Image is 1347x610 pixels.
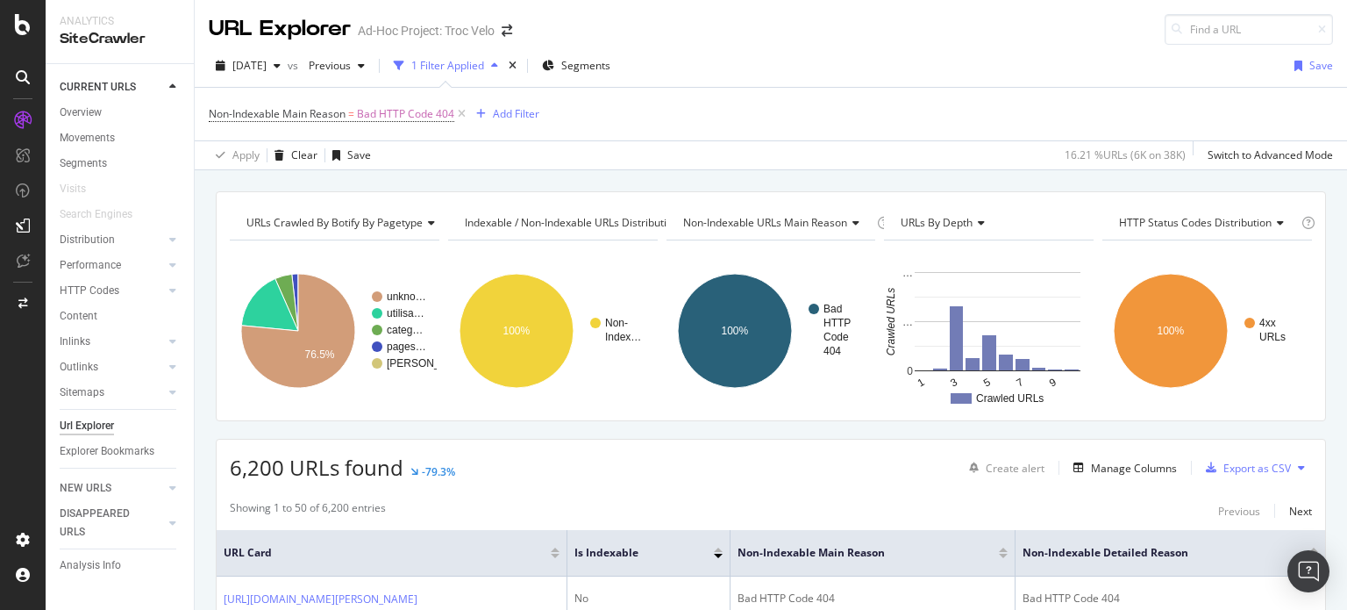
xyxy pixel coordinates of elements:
[461,209,705,237] h4: Indexable / Non-Indexable URLs Distribution
[302,58,351,73] span: Previous
[60,358,98,377] div: Outlinks
[1199,454,1291,482] button: Export as CSV
[469,104,539,125] button: Add Filter
[387,307,424,319] text: utilisa…
[60,180,86,198] div: Visits
[1201,141,1333,169] button: Switch to Advanced Mode
[1047,376,1058,390] text: 9
[680,209,873,237] h4: Non-Indexable URLs Main Reason
[230,500,386,521] div: Showing 1 to 50 of 6,200 entries
[1287,550,1329,592] div: Open Intercom Messenger
[387,324,423,336] text: categ…
[60,231,164,249] a: Distribution
[738,545,973,561] span: Non-Indexable Main Reason
[886,288,898,355] text: Crawled URLs
[1091,461,1177,476] div: Manage Columns
[561,58,610,73] span: Segments
[823,303,842,315] text: Bad
[574,545,688,561] span: Is Indexable
[60,78,164,97] a: CURRENT URLS
[325,141,371,169] button: Save
[916,376,927,390] text: 1
[358,22,495,39] div: Ad-Hoc Project: Troc Velo
[60,505,164,542] a: DISAPPEARED URLS
[60,307,97,326] div: Content
[1259,331,1286,343] text: URLs
[60,417,114,435] div: Url Explorer
[60,78,136,97] div: CURRENT URLS
[1102,255,1309,407] div: A chart.
[209,141,260,169] button: Apply
[605,317,628,329] text: Non-
[605,331,641,343] text: Index…
[949,376,960,390] text: 3
[348,106,354,121] span: =
[505,57,520,75] div: times
[305,348,335,361] text: 76.5%
[60,282,119,300] div: HTTP Codes
[232,58,267,73] span: 2025 Sep. 12th
[902,316,913,328] text: …
[209,14,351,44] div: URL Explorer
[60,180,103,198] a: Visits
[387,52,505,80] button: 1 Filter Applied
[976,392,1044,405] text: Crawled URLs
[981,376,993,390] text: 5
[493,106,539,121] div: Add Filter
[60,205,150,224] a: Search Engines
[387,341,426,353] text: pages…
[1289,504,1312,519] div: Next
[60,556,121,575] div: Analysis Info
[60,358,164,377] a: Outlinks
[387,357,484,370] text: [PERSON_NAME]…
[1218,504,1260,519] div: Previous
[448,255,655,407] svg: A chart.
[60,154,182,173] a: Segments
[1259,317,1276,329] text: 4xx
[1065,147,1186,162] div: 16.21 % URLs ( 6K on 38K )
[1208,147,1333,162] div: Switch to Advanced Mode
[422,464,455,479] div: -79.3%
[1023,545,1283,561] span: Non-Indexable Detailed Reason
[60,505,148,542] div: DISAPPEARED URLS
[60,333,164,351] a: Inlinks
[347,147,371,162] div: Save
[60,256,164,275] a: Performance
[60,154,107,173] div: Segments
[209,106,346,121] span: Non-Indexable Main Reason
[411,58,484,73] div: 1 Filter Applied
[387,291,426,303] text: unkno…
[823,331,849,343] text: Code
[246,215,423,230] span: URLs Crawled By Botify By pagetype
[60,384,104,402] div: Sitemaps
[60,104,102,122] div: Overview
[1218,500,1260,521] button: Previous
[60,205,132,224] div: Search Engines
[243,209,449,237] h4: URLs Crawled By Botify By pagetype
[357,102,454,126] span: Bad HTTP Code 404
[1115,209,1298,237] h4: HTTP Status Codes Distribution
[683,215,847,230] span: Non-Indexable URLs Main Reason
[502,325,530,337] text: 100%
[230,255,437,407] svg: A chart.
[823,317,851,329] text: HTTP
[902,267,913,279] text: …
[1119,215,1272,230] span: HTTP Status Codes Distribution
[224,591,417,608] a: [URL][DOMAIN_NAME][PERSON_NAME]
[738,591,1008,606] div: Bad HTTP Code 404
[721,325,748,337] text: 100%
[884,255,1091,407] div: A chart.
[465,215,679,230] span: Indexable / Non-Indexable URLs distribution
[60,417,182,435] a: Url Explorer
[209,52,288,80] button: [DATE]
[897,209,1078,237] h4: URLs by Depth
[60,442,154,461] div: Explorer Bookmarks
[666,255,873,407] svg: A chart.
[60,29,180,49] div: SiteCrawler
[60,282,164,300] a: HTTP Codes
[60,307,182,326] a: Content
[60,556,182,575] a: Analysis Info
